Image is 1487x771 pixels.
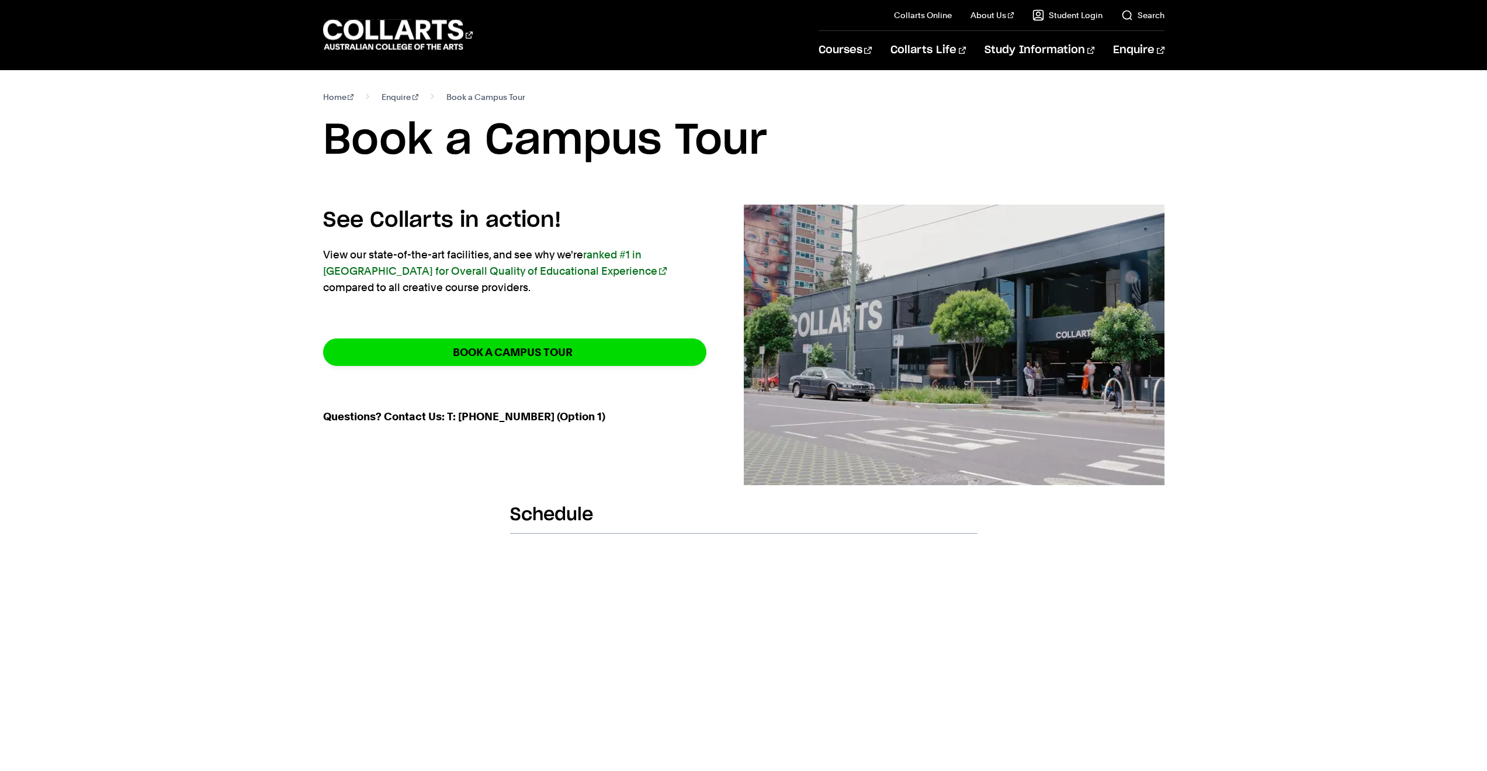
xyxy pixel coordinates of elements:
[1032,9,1103,21] a: Student Login
[985,31,1094,70] a: Study Information
[323,205,706,236] h4: See Collarts in action!
[323,115,1164,167] h1: Book a Campus Tour
[323,18,473,51] div: Go to homepage
[446,89,525,105] span: Book a Campus Tour
[819,31,872,70] a: Courses
[453,345,573,359] strong: BOOK A CAMPUS TOUR
[1113,31,1164,70] a: Enquire
[323,247,706,296] p: View our state-of-the-art facilities, and see why we're compared to all creative course providers.
[323,410,605,423] strong: Questions? Contact Us: T: [PHONE_NUMBER] (Option 1)
[970,9,1014,21] a: About Us
[382,89,418,105] a: Enquire
[323,89,354,105] a: Home
[1121,9,1164,21] a: Search
[890,31,966,70] a: Collarts Life
[323,338,706,366] a: BOOK A CAMPUS TOUR
[894,9,952,21] a: Collarts Online
[510,504,978,534] h2: Schedule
